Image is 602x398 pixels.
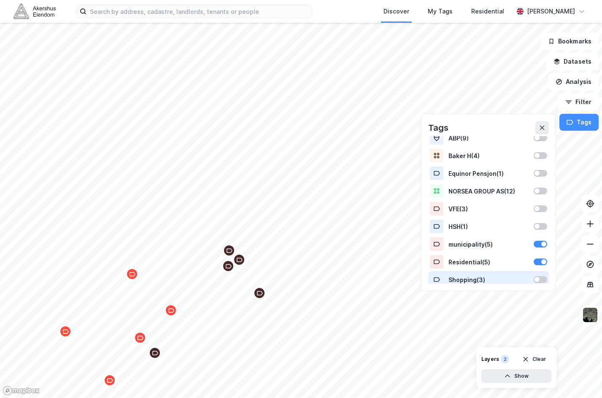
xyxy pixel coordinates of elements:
[148,347,161,359] div: Map marker
[501,355,509,363] div: 2
[448,188,529,195] div: NORSEA GROUP AS ( 12 )
[428,121,448,134] div: Tags
[448,170,529,177] div: Equinor Pensjon ( 1 )
[546,53,599,70] button: Datasets
[13,4,56,19] img: akershus-eiendom-logo.9091f326c980b4bce74ccdd9f866810c.svg
[541,33,599,50] button: Bookmarks
[448,205,529,212] div: VFE ( 3 )
[3,386,40,395] a: Mapbox homepage
[448,241,529,248] div: municipality ( 5 )
[428,6,453,16] div: My Tags
[471,6,504,16] div: Residential
[582,307,598,323] img: 9k=
[383,6,409,16] div: Discover
[558,94,599,110] button: Filter
[560,358,602,398] div: Kontrollprogram for chat
[548,73,599,90] button: Analysis
[560,358,602,398] iframe: Chat Widget
[527,6,575,16] div: [PERSON_NAME]
[233,253,246,266] div: Map marker
[481,356,499,363] div: Layers
[448,152,529,159] div: Baker H ( 4 )
[59,325,72,338] div: Map marker
[126,268,138,280] div: Map marker
[222,260,235,272] div: Map marker
[448,276,529,283] div: Shopping ( 3 )
[448,223,529,230] div: HSH ( 1 )
[165,304,177,317] div: Map marker
[223,244,235,257] div: Map marker
[448,134,529,142] div: ABP ( 9 )
[253,287,266,299] div: Map marker
[559,114,599,131] button: Tags
[517,352,552,366] button: Clear
[134,331,146,344] div: Map marker
[481,369,551,383] button: Show
[103,374,116,387] div: Map marker
[448,258,529,266] div: Residential ( 5 )
[86,5,312,18] input: Search by address, cadastre, landlords, tenants or people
